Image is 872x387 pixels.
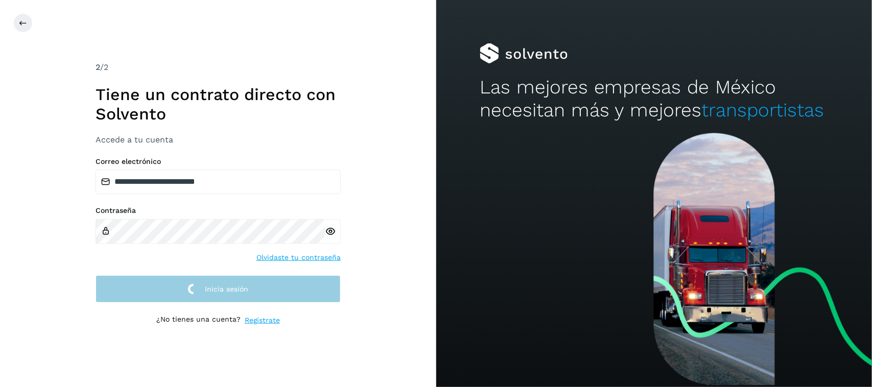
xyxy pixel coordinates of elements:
[256,252,341,263] a: Olvidaste tu contraseña
[96,62,100,72] span: 2
[96,61,341,74] div: /2
[480,76,829,122] h2: Las mejores empresas de México necesitan más y mejores
[245,315,280,326] a: Regístrate
[96,275,341,303] button: Inicia sesión
[96,206,341,215] label: Contraseña
[96,157,341,166] label: Correo electrónico
[96,135,341,144] h3: Accede a tu cuenta
[96,85,341,124] h1: Tiene un contrato directo con Solvento
[156,315,241,326] p: ¿No tienes una cuenta?
[205,285,248,293] span: Inicia sesión
[702,99,824,121] span: transportistas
